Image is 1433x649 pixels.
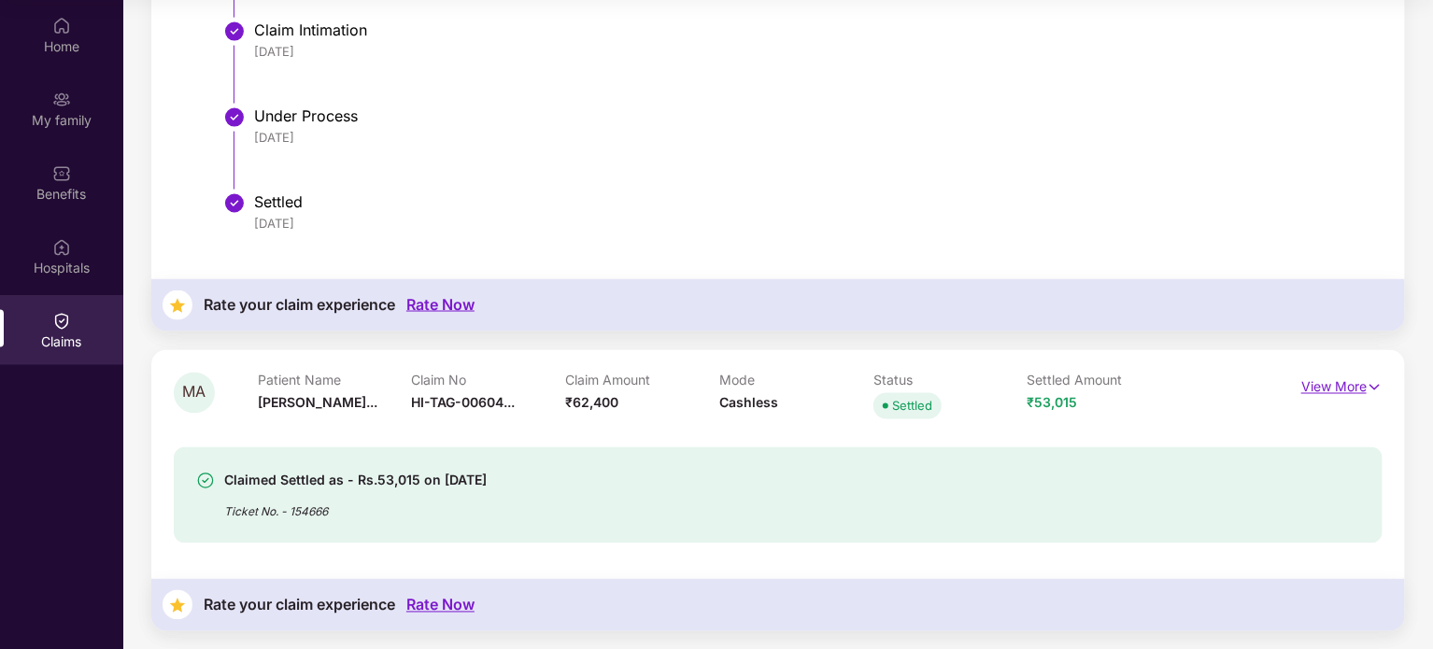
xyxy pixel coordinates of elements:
p: Mode [719,373,873,388]
div: Settled [254,192,1364,211]
span: MA [183,385,206,401]
p: View More [1301,373,1383,398]
div: [DATE] [254,129,1364,146]
img: svg+xml;base64,PHN2ZyBpZD0iU3VjY2Vzcy0zMngzMiIgeG1sbnM9Imh0dHA6Ly93d3cudzMub3JnLzIwMDAvc3ZnIiB3aW... [196,472,215,490]
div: Settled [892,397,932,416]
img: svg+xml;base64,PHN2ZyBpZD0iQmVuZWZpdHMiIHhtbG5zPSJodHRwOi8vd3d3LnczLm9yZy8yMDAwL3N2ZyIgd2lkdGg9Ij... [52,164,71,183]
div: Claim Intimation [254,21,1364,39]
p: Patient Name [258,373,412,388]
span: ₹62,400 [565,395,618,411]
span: Cashless [719,395,778,411]
img: svg+xml;base64,PHN2ZyBpZD0iSG9zcGl0YWxzIiB4bWxucz0iaHR0cDovL3d3dy53My5vcmcvMjAwMC9zdmciIHdpZHRoPS... [52,238,71,257]
span: HI-TAG-00604... [412,395,516,411]
img: svg+xml;base64,PHN2ZyBpZD0iU3RlcC1Eb25lLTMyeDMyIiB4bWxucz0iaHR0cDovL3d3dy53My5vcmcvMjAwMC9zdmciIH... [223,106,246,129]
img: svg+xml;base64,PHN2ZyBpZD0iQ2xhaW0iIHhtbG5zPSJodHRwOi8vd3d3LnczLm9yZy8yMDAwL3N2ZyIgd2lkdGg9IjIwIi... [52,312,71,331]
p: Claim No [412,373,566,388]
img: svg+xml;base64,PHN2ZyB4bWxucz0iaHR0cDovL3d3dy53My5vcmcvMjAwMC9zdmciIHdpZHRoPSIzNyIgaGVpZ2h0PSIzNy... [163,290,192,320]
p: Settled Amount [1028,373,1182,388]
div: [DATE] [254,215,1364,232]
div: Rate your claim experience [204,597,395,614]
span: [PERSON_NAME]... [258,395,377,411]
div: Rate Now [406,296,475,314]
div: Ticket No. - 154666 [224,492,487,521]
span: ₹53,015 [1028,395,1078,411]
img: svg+xml;base64,PHN2ZyB4bWxucz0iaHR0cDovL3d3dy53My5vcmcvMjAwMC9zdmciIHdpZHRoPSIxNyIgaGVpZ2h0PSIxNy... [1367,377,1383,398]
div: Rate Now [406,597,475,614]
div: Under Process [254,106,1364,125]
img: svg+xml;base64,PHN2ZyB3aWR0aD0iMjAiIGhlaWdodD0iMjAiIHZpZXdCb3g9IjAgMCAyMCAyMCIgZmlsbD0ibm9uZSIgeG... [52,91,71,109]
p: Claim Amount [565,373,719,388]
div: [DATE] [254,43,1364,60]
img: svg+xml;base64,PHN2ZyBpZD0iU3RlcC1Eb25lLTMyeDMyIiB4bWxucz0iaHR0cDovL3d3dy53My5vcmcvMjAwMC9zdmciIH... [223,192,246,215]
div: Rate your claim experience [204,296,395,314]
img: svg+xml;base64,PHN2ZyBpZD0iSG9tZSIgeG1sbnM9Imh0dHA6Ly93d3cudzMub3JnLzIwMDAvc3ZnIiB3aWR0aD0iMjAiIG... [52,17,71,35]
p: Status [873,373,1028,388]
img: svg+xml;base64,PHN2ZyBpZD0iU3RlcC1Eb25lLTMyeDMyIiB4bWxucz0iaHR0cDovL3d3dy53My5vcmcvMjAwMC9zdmciIH... [223,21,246,43]
img: svg+xml;base64,PHN2ZyB4bWxucz0iaHR0cDovL3d3dy53My5vcmcvMjAwMC9zdmciIHdpZHRoPSIzNyIgaGVpZ2h0PSIzNy... [163,590,192,620]
div: Claimed Settled as - Rs.53,015 on [DATE] [224,470,487,492]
